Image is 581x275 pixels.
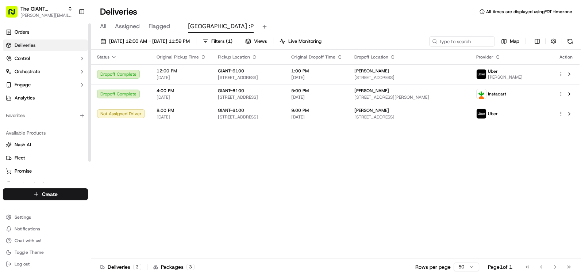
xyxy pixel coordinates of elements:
[15,261,30,267] span: Log out
[157,75,206,80] span: [DATE]
[100,22,106,31] span: All
[3,236,88,246] button: Chat with us!
[291,54,335,60] span: Original Dropoff Time
[15,238,41,244] span: Chat with us!
[354,88,389,94] span: [PERSON_NAME]
[3,79,88,91] button: Engage
[218,75,280,80] span: [STREET_ADDRESS]
[3,26,88,38] a: Orders
[488,263,512,271] div: Page 1 of 1
[3,165,88,177] button: Promise
[100,263,141,271] div: Deliveries
[3,152,88,164] button: Fleet
[15,42,35,49] span: Deliveries
[42,191,58,198] span: Create
[218,54,250,60] span: Pickup Location
[510,38,519,45] span: Map
[15,155,25,161] span: Fleet
[354,54,388,60] span: Dropoff Location
[157,88,206,94] span: 4:00 PM
[6,142,85,148] a: Nash AI
[15,249,44,255] span: Toggle Theme
[291,68,343,74] span: 1:00 PM
[3,66,88,78] button: Orchestrate
[149,22,170,31] span: Flagged
[188,22,254,31] span: [GEOGRAPHIC_DATA] :P
[15,68,40,75] span: Orchestrate
[97,36,193,46] button: [DATE] 12:00 AM - [DATE] 11:59 PM
[157,68,206,74] span: 12:00 PM
[288,38,322,45] span: Live Monitoring
[488,91,506,97] span: Instacart
[276,36,325,46] button: Live Monitoring
[218,94,280,100] span: [STREET_ADDRESS]
[3,224,88,234] button: Notifications
[3,53,88,64] button: Control
[291,114,343,120] span: [DATE]
[486,9,572,15] span: All times are displayed using EDT timezone
[354,68,389,74] span: [PERSON_NAME]
[15,82,31,88] span: Engage
[15,55,30,62] span: Control
[97,54,109,60] span: Status
[133,264,141,270] div: 3
[6,181,85,188] a: Product Catalog
[15,142,31,148] span: Nash AI
[291,88,343,94] span: 5:00 PM
[488,74,523,80] span: [PERSON_NAME]
[354,75,465,80] span: [STREET_ADDRESS]
[157,114,206,120] span: [DATE]
[3,3,76,20] button: The GIANT Company[PERSON_NAME][EMAIL_ADDRESS][PERSON_NAME][DOMAIN_NAME]
[476,54,493,60] span: Provider
[488,111,498,117] span: Uber
[488,68,498,74] span: Uber
[15,181,50,188] span: Product Catalog
[477,109,486,118] img: profile_uber_ahold_partner.png
[20,12,73,18] button: [PERSON_NAME][EMAIL_ADDRESS][PERSON_NAME][DOMAIN_NAME]
[354,108,389,113] span: [PERSON_NAME]
[498,36,523,46] button: Map
[15,226,40,232] span: Notifications
[115,22,140,31] span: Assigned
[477,89,486,99] img: profile_instacart_ahold_partner.png
[199,36,236,46] button: Filters(1)
[3,247,88,257] button: Toggle Theme
[186,264,195,270] div: 3
[3,39,88,51] a: Deliveries
[429,36,495,46] input: Type to search
[291,75,343,80] span: [DATE]
[15,29,29,35] span: Orders
[254,38,267,45] span: Views
[157,108,206,113] span: 8:00 PM
[558,54,574,60] div: Action
[218,68,244,74] span: GIANT-6100
[218,88,244,94] span: GIANT-6100
[3,139,88,151] button: Nash AI
[218,108,244,113] span: GIANT-6100
[565,36,575,46] button: Refresh
[15,95,35,101] span: Analytics
[218,114,280,120] span: [STREET_ADDRESS]
[242,36,270,46] button: Views
[157,94,206,100] span: [DATE]
[100,6,137,18] h1: Deliveries
[3,188,88,200] button: Create
[3,212,88,222] button: Settings
[3,110,88,121] div: Favorites
[3,178,88,190] button: Product Catalog
[354,94,465,100] span: [STREET_ADDRESS][PERSON_NAME]
[3,259,88,269] button: Log out
[354,114,465,120] span: [STREET_ADDRESS]
[291,108,343,113] span: 9:00 PM
[291,94,343,100] span: [DATE]
[3,127,88,139] div: Available Products
[15,214,31,220] span: Settings
[477,69,486,79] img: profile_uber_ahold_partner.png
[6,155,85,161] a: Fleet
[20,5,65,12] button: The GIANT Company
[15,168,32,174] span: Promise
[6,168,85,174] a: Promise
[211,38,232,45] span: Filters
